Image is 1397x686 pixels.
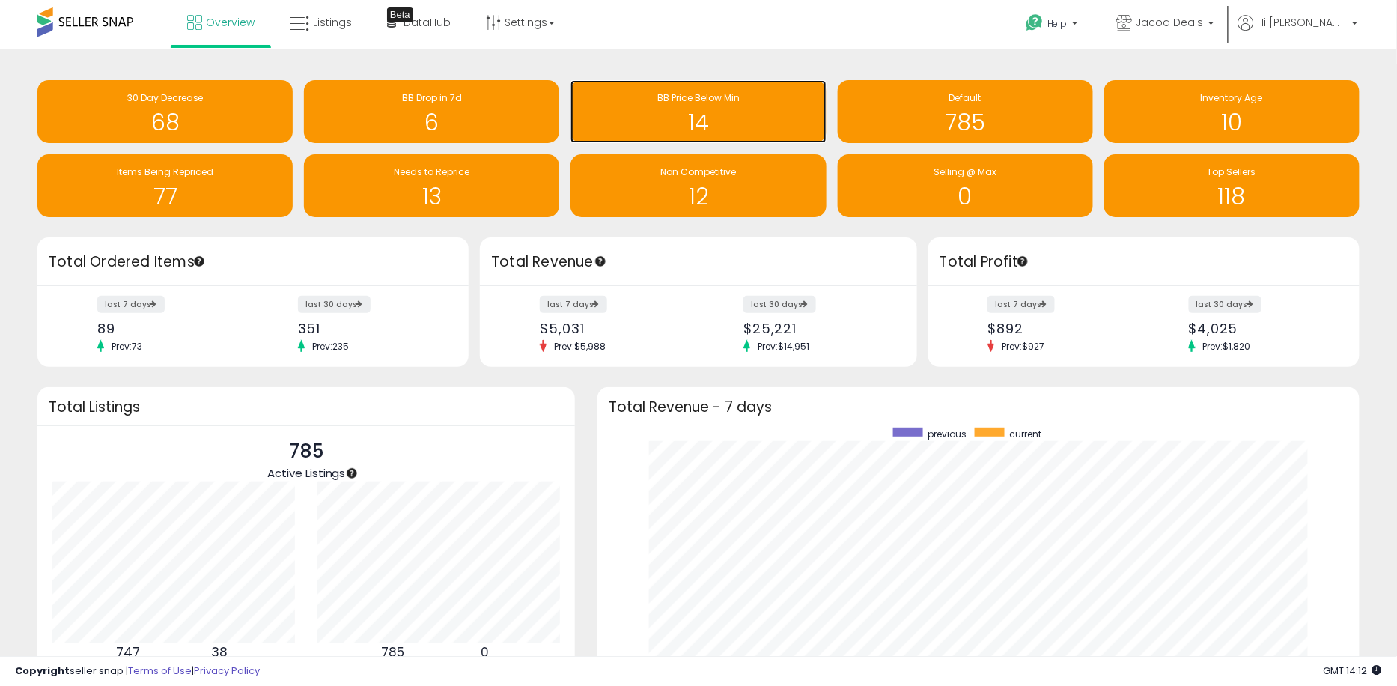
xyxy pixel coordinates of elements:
[750,340,817,353] span: Prev: $14,951
[128,664,192,678] a: Terms of Use
[845,184,1086,209] h1: 0
[15,664,70,678] strong: Copyright
[1112,110,1352,135] h1: 10
[1104,80,1360,143] a: Inventory Age 10
[311,184,552,209] h1: 13
[194,664,260,678] a: Privacy Policy
[1258,15,1348,30] span: Hi [PERSON_NAME]
[743,321,891,336] div: $25,221
[304,154,559,217] a: Needs to Reprice 13
[387,7,413,22] div: Tooltip anchor
[394,166,469,178] span: Needs to Reprice
[928,428,967,440] span: previous
[1201,91,1263,104] span: Inventory Age
[540,296,607,313] label: last 7 days
[97,296,165,313] label: last 7 days
[1238,15,1358,49] a: Hi [PERSON_NAME]
[491,252,906,273] h3: Total Revenue
[660,166,736,178] span: Non Competitive
[481,643,489,661] b: 0
[298,296,371,313] label: last 30 days
[1016,255,1029,268] div: Tooltip anchor
[570,80,826,143] a: BB Price Below Min 14
[37,154,293,217] a: Items Being Repriced 77
[404,15,451,30] span: DataHub
[313,15,352,30] span: Listings
[657,91,740,104] span: BB Price Below Min
[345,467,359,480] div: Tooltip anchor
[540,321,687,336] div: $5,031
[15,664,260,679] div: seller snap | |
[1136,15,1204,30] span: Jacoa Deals
[845,110,1086,135] h1: 785
[838,154,1093,217] a: Selling @ Max 0
[97,321,242,336] div: 89
[1014,2,1093,49] a: Help
[578,110,818,135] h1: 14
[1196,340,1258,353] span: Prev: $1,820
[37,80,293,143] a: 30 Day Decrease 68
[1025,13,1044,32] i: Get Help
[594,255,607,268] div: Tooltip anchor
[116,643,140,661] b: 747
[1324,664,1382,678] span: 2025-10-6 14:12 GMT
[192,255,206,268] div: Tooltip anchor
[298,321,442,336] div: 351
[206,15,255,30] span: Overview
[578,184,818,209] h1: 12
[45,110,285,135] h1: 68
[402,91,462,104] span: BB Drop in 7d
[934,166,996,178] span: Selling @ Max
[305,340,356,353] span: Prev: 235
[117,166,213,178] span: Items Being Repriced
[994,340,1052,353] span: Prev: $927
[1189,296,1261,313] label: last 30 days
[267,465,346,481] span: Active Listings
[743,296,816,313] label: last 30 days
[949,91,981,104] span: Default
[267,437,346,466] p: 785
[1189,321,1333,336] div: $4,025
[940,252,1348,273] h3: Total Profit
[212,643,228,661] b: 38
[838,80,1093,143] a: Default 785
[1208,166,1256,178] span: Top Sellers
[1104,154,1360,217] a: Top Sellers 118
[49,252,457,273] h3: Total Ordered Items
[304,80,559,143] a: BB Drop in 7d 6
[127,91,204,104] span: 30 Day Decrease
[1112,184,1352,209] h1: 118
[104,340,150,353] span: Prev: 73
[1010,428,1042,440] span: current
[1047,17,1068,30] span: Help
[987,321,1132,336] div: $892
[45,184,285,209] h1: 77
[381,643,404,661] b: 785
[49,401,564,413] h3: Total Listings
[547,340,613,353] span: Prev: $5,988
[609,401,1348,413] h3: Total Revenue - 7 days
[987,296,1055,313] label: last 7 days
[570,154,826,217] a: Non Competitive 12
[311,110,552,135] h1: 6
